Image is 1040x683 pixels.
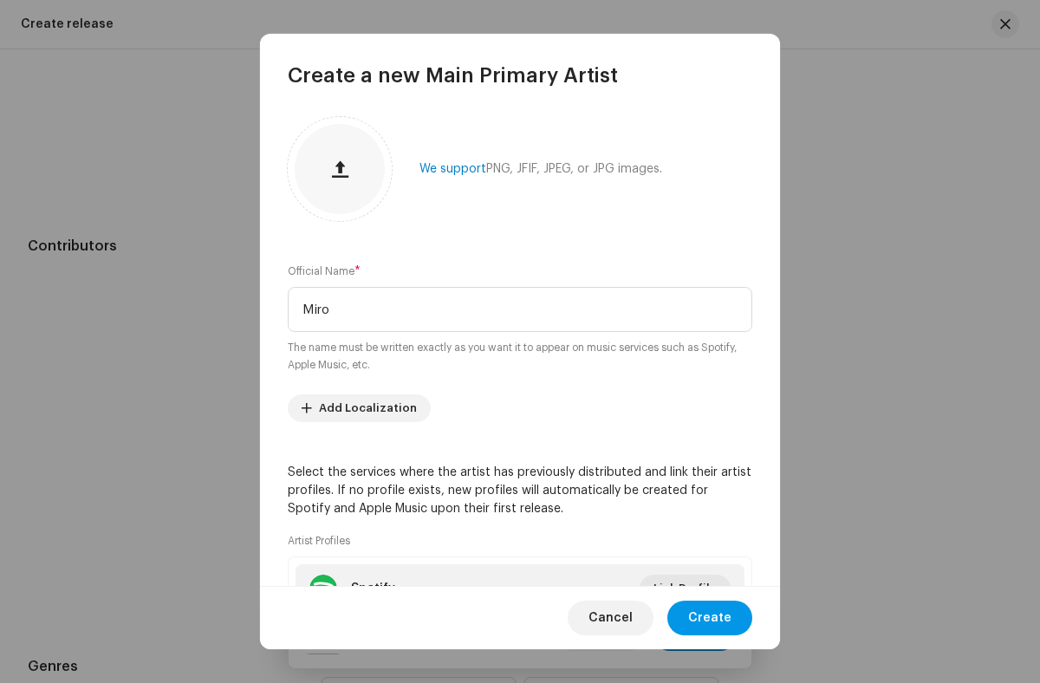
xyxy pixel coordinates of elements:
[568,601,653,635] button: Cancel
[288,339,752,374] small: The name must be written exactly as you want it to appear on music services such as Spotify, Appl...
[319,391,417,426] span: Add Localization
[486,163,662,175] span: PNG, JFIF, JPEG, or JPG images.
[288,62,618,89] span: Create a new Main Primary Artist
[688,601,731,635] span: Create
[419,162,662,176] div: We support
[351,582,395,595] div: Spotify
[288,532,350,550] small: Artist Profiles
[640,575,731,602] button: Link Profile
[667,601,752,635] button: Create
[288,287,752,332] input: Official Name
[288,394,431,422] button: Add Localization
[588,601,633,635] span: Cancel
[288,464,752,518] p: Select the services where the artist has previously distributed and link their artist profiles. I...
[288,263,354,280] small: Official Name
